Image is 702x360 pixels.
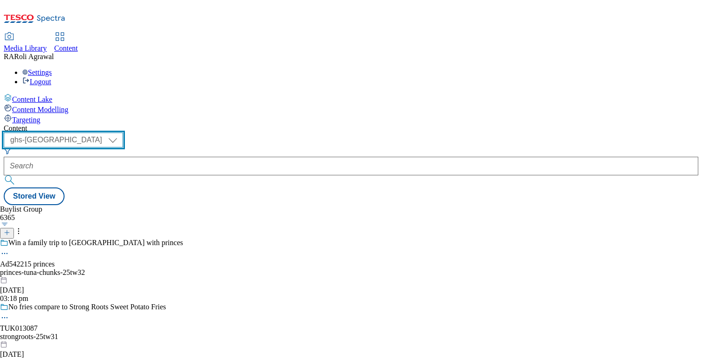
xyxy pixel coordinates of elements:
[4,147,11,155] svg: Search Filters
[54,33,78,53] a: Content
[22,78,51,86] a: Logout
[4,104,698,114] a: Content Modelling
[4,124,698,133] div: Content
[12,106,68,113] span: Content Modelling
[54,44,78,52] span: Content
[22,68,52,76] a: Settings
[12,116,40,124] span: Targeting
[4,187,65,205] button: Stored View
[8,239,183,247] div: Win a family trip to [GEOGRAPHIC_DATA] with princes
[8,303,166,311] div: No fries compare to Strong Roots Sweet Potato Fries
[4,93,698,104] a: Content Lake
[4,53,14,60] span: RA
[4,44,47,52] span: Media Library
[4,157,698,175] input: Search
[4,33,47,53] a: Media Library
[4,114,698,124] a: Targeting
[14,53,54,60] span: Roli Agrawal
[12,95,52,103] span: Content Lake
